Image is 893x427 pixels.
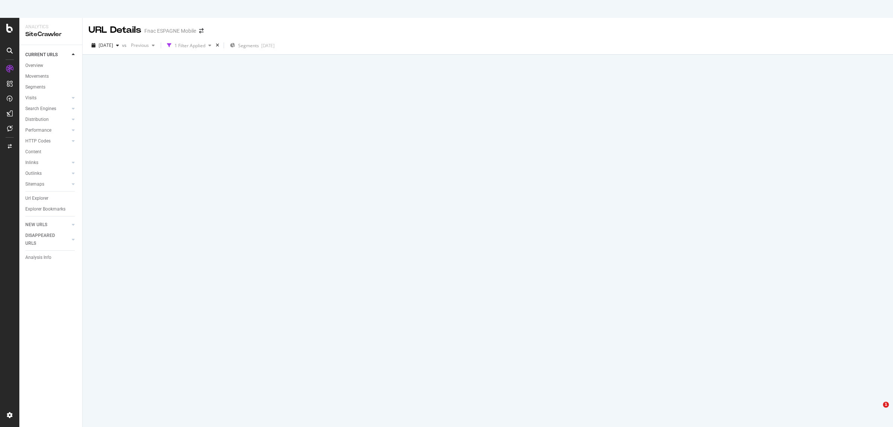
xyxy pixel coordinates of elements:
[25,116,49,123] div: Distribution
[25,170,70,177] a: Outlinks
[25,205,65,213] div: Explorer Bookmarks
[25,94,70,102] a: Visits
[25,62,77,70] a: Overview
[25,105,56,113] div: Search Engines
[25,221,47,229] div: NEW URLS
[25,73,49,80] div: Movements
[25,232,70,247] a: DISAPPEARED URLS
[25,73,77,80] a: Movements
[25,24,76,30] div: Analytics
[25,254,77,261] a: Analysis Info
[89,39,122,51] button: [DATE]
[25,195,77,202] a: Url Explorer
[25,148,77,156] a: Content
[25,126,70,134] a: Performance
[25,180,44,188] div: Sitemaps
[25,94,36,102] div: Visits
[89,24,141,36] div: URL Details
[25,51,58,59] div: CURRENT URLS
[883,402,889,408] span: 1
[25,170,42,177] div: Outlinks
[122,42,128,48] span: vs
[25,205,77,213] a: Explorer Bookmarks
[261,42,275,49] div: [DATE]
[199,28,204,33] div: arrow-right-arrow-left
[25,30,76,39] div: SiteCrawler
[144,27,196,35] div: Fnac ESPAGNE Mobile
[238,42,259,49] span: Segments
[25,83,45,91] div: Segments
[25,148,41,156] div: Content
[25,137,70,145] a: HTTP Codes
[128,39,158,51] button: Previous
[25,137,51,145] div: HTTP Codes
[25,159,70,167] a: Inlinks
[128,42,149,48] span: Previous
[164,39,214,51] button: 1 Filter Applied
[214,42,221,49] div: times
[25,116,70,123] a: Distribution
[25,126,51,134] div: Performance
[99,42,113,48] span: 2025 Aug. 1st
[25,195,48,202] div: Url Explorer
[25,159,38,167] div: Inlinks
[25,221,70,229] a: NEW URLS
[25,105,70,113] a: Search Engines
[868,402,886,420] iframe: Intercom live chat
[227,39,278,51] button: Segments[DATE]
[25,254,51,261] div: Analysis Info
[25,62,43,70] div: Overview
[25,83,77,91] a: Segments
[25,180,70,188] a: Sitemaps
[175,42,205,49] div: 1 Filter Applied
[25,51,70,59] a: CURRENT URLS
[25,232,63,247] div: DISAPPEARED URLS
